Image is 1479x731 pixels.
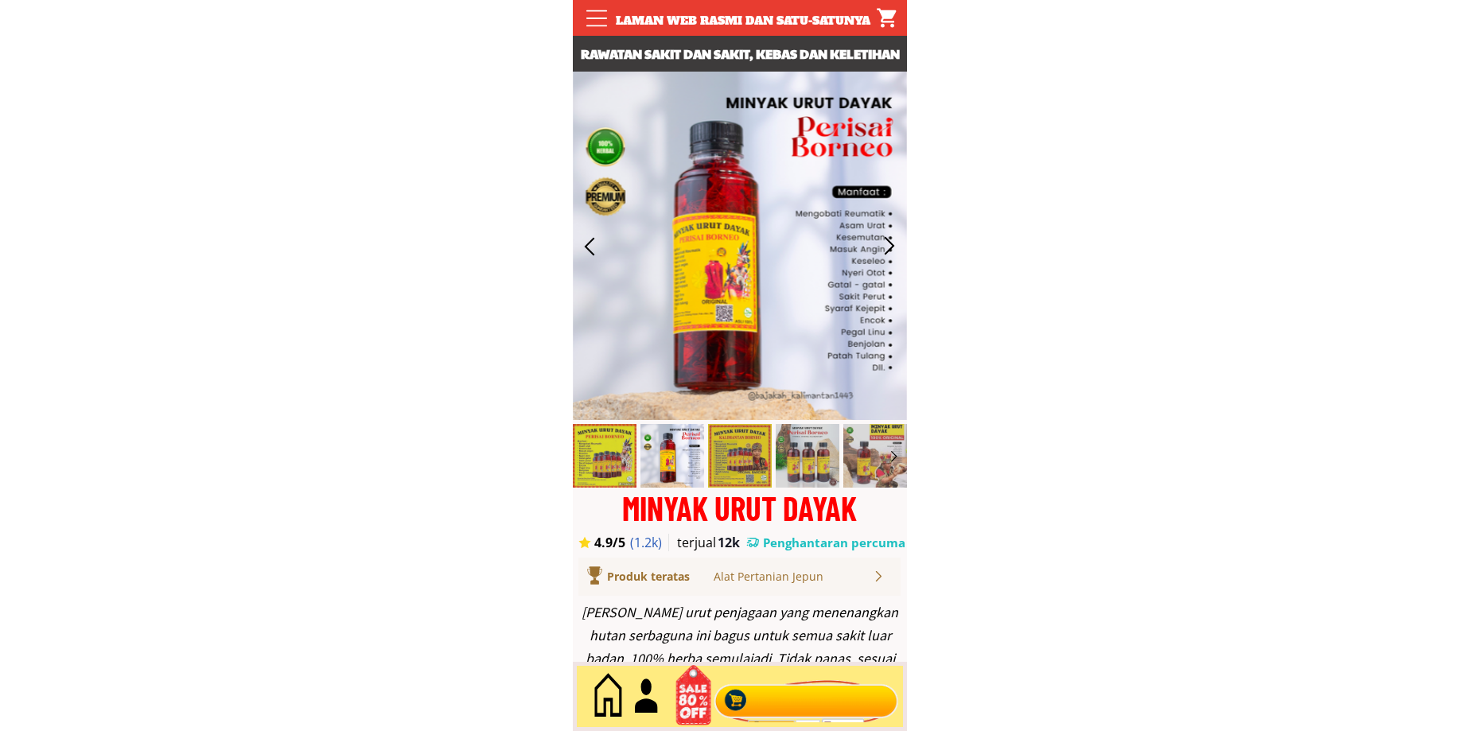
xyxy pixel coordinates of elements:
[573,44,907,64] h3: Rawatan sakit dan sakit, kebas dan keletihan
[594,534,639,551] h3: 4.9/5
[763,535,906,551] h3: Penghantaran percuma
[607,568,735,585] div: Produk teratas
[573,492,907,524] div: MINYAK URUT DAYAK
[677,534,731,551] h3: terjual
[718,534,745,551] h3: 12k
[714,568,872,585] div: Alat Pertanian Jepun
[607,12,879,29] div: Laman web rasmi dan satu-satunya
[630,534,671,551] h3: (1.2k)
